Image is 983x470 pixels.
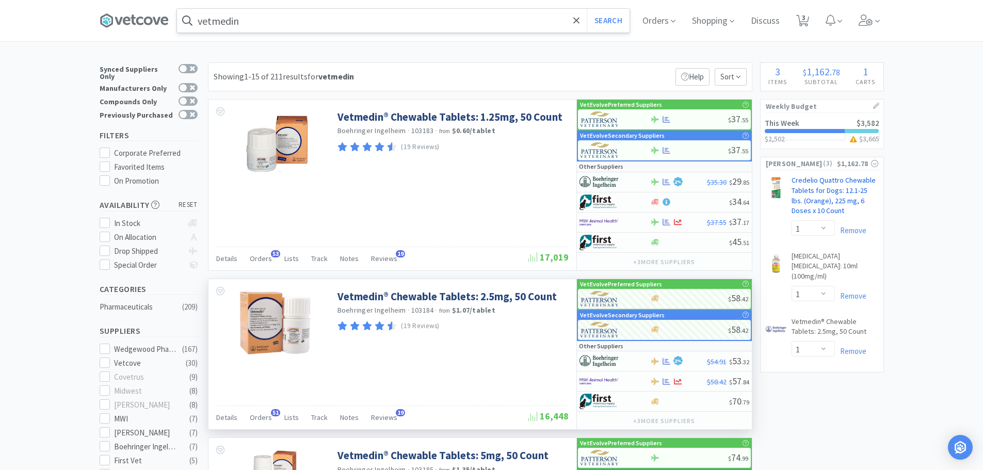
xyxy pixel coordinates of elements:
[742,398,749,406] span: . 79
[408,305,410,315] span: ·
[238,289,313,356] img: d03e00da21be4ae3b6f558ec0e66a4a8_98514.png
[742,199,749,206] span: . 64
[728,292,748,304] span: 58
[628,255,700,269] button: +3more suppliers
[114,245,183,257] div: Drop Shipped
[822,158,836,169] span: ( 3 )
[114,231,183,244] div: On Allocation
[740,147,748,155] span: . 55
[371,413,397,422] span: Reviews
[214,70,354,84] div: Showing 1-15 of 211 results
[729,358,732,366] span: $
[284,254,299,263] span: Lists
[182,301,198,313] div: ( 209 )
[729,216,749,228] span: 37
[189,413,198,425] div: ( 7 )
[581,111,619,127] img: f5e969b455434c6296c6d81ef179fa71_3.png
[396,250,405,257] span: 19
[579,161,623,171] p: Other Suppliers
[765,134,785,143] span: $2,502
[114,441,178,453] div: Boehringer Ingelheim
[340,413,359,422] span: Notes
[835,225,866,235] a: Remove
[729,196,749,207] span: 34
[528,251,569,263] span: 17,019
[674,180,681,185] span: 2
[740,327,748,334] span: . 42
[216,413,237,422] span: Details
[411,305,434,315] span: 103184
[766,177,786,198] img: a4246b57b9234baba902b9fecb47ee3d_777237.jpeg
[100,199,198,211] h5: Availability
[715,68,747,86] span: Sort
[100,110,173,119] div: Previously Purchased
[114,427,178,439] div: [PERSON_NAME]
[765,119,799,127] h2: This Week
[250,413,272,422] span: Orders
[189,371,198,383] div: ( 9 )
[580,438,662,448] p: VetEvolve Preferred Suppliers
[271,250,280,257] span: 53
[182,343,198,355] div: ( 167 )
[729,239,732,247] span: $
[189,399,198,411] div: ( 8 )
[580,100,662,109] p: VetEvolve Preferred Suppliers
[216,254,237,263] span: Details
[114,161,198,173] div: Favorited Items
[114,385,178,397] div: Midwest
[579,374,618,389] img: f6b2451649754179b5b4e0c70c3f7cb0_2.png
[452,126,495,135] strong: $0.60 / tablet
[371,254,397,263] span: Reviews
[337,289,557,303] a: Vetmedin® Chewable Tablets: 2.5mg, 50 Count
[761,77,795,87] h4: Items
[114,147,198,159] div: Corporate Preferred
[114,413,178,425] div: MWI
[803,67,807,77] span: $
[100,129,198,141] h5: Filters
[271,409,280,416] span: 51
[742,179,749,186] span: . 85
[728,455,731,462] span: $
[250,254,272,263] span: Orders
[114,259,183,271] div: Special Order
[439,307,450,314] span: from
[728,116,731,124] span: $
[857,118,879,128] span: $3,582
[848,77,883,87] h4: Carts
[189,441,198,453] div: ( 7 )
[835,346,866,356] a: Remove
[628,414,700,428] button: +3more suppliers
[579,215,618,230] img: f6b2451649754179b5b4e0c70c3f7cb0_2.png
[580,131,665,140] p: VetEvolve Secondary Suppliers
[742,378,749,386] span: . 84
[179,200,198,210] span: reset
[579,341,623,351] p: Other Suppliers
[677,179,681,184] span: %
[729,355,749,367] span: 53
[728,147,731,155] span: $
[792,251,878,286] a: [MEDICAL_DATA] [MEDICAL_DATA]: 10ml (100mg/ml)
[742,219,749,226] span: . 17
[675,68,710,86] p: Help
[318,71,354,82] strong: vetmedin
[177,9,630,33] input: Search by item, sku, manufacturer, ingredient, size...
[707,357,727,366] span: $54.91
[242,110,309,177] img: 798b9ccb762045ac885a58be9364538c_132525.jpeg
[189,455,198,467] div: ( 5 )
[114,343,178,355] div: Wedgewood Pharmacy
[189,427,198,439] div: ( 7 )
[729,398,732,406] span: $
[729,395,749,407] span: 70
[114,357,178,369] div: Vetcove
[837,158,878,169] div: $1,162.78
[340,254,359,263] span: Notes
[581,450,619,465] img: f5e969b455434c6296c6d81ef179fa71_3.png
[761,113,883,149] a: This Week$3,582$2,502$3,665
[729,375,749,387] span: 57
[439,127,450,135] span: from
[114,399,178,411] div: [PERSON_NAME]
[435,305,437,315] span: ·
[728,451,748,463] span: 74
[848,135,879,142] h3: $
[728,327,731,334] span: $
